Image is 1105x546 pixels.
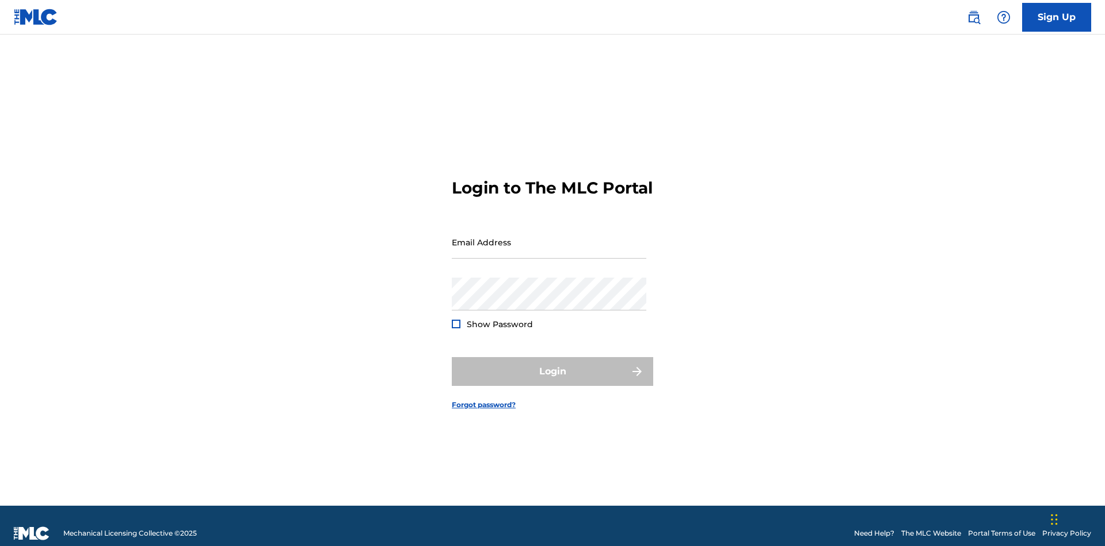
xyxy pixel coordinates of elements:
[1042,528,1091,539] a: Privacy Policy
[1047,491,1105,546] iframe: Chat Widget
[14,526,49,540] img: logo
[452,178,653,198] h3: Login to The MLC Portal
[854,528,894,539] a: Need Help?
[967,10,981,24] img: search
[992,6,1015,29] div: Help
[1051,502,1058,537] div: Drag
[997,10,1011,24] img: help
[968,528,1035,539] a: Portal Terms of Use
[467,319,533,329] span: Show Password
[1022,3,1091,32] a: Sign Up
[452,400,516,410] a: Forgot password?
[63,528,197,539] span: Mechanical Licensing Collective © 2025
[901,528,961,539] a: The MLC Website
[14,9,58,25] img: MLC Logo
[962,6,985,29] a: Public Search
